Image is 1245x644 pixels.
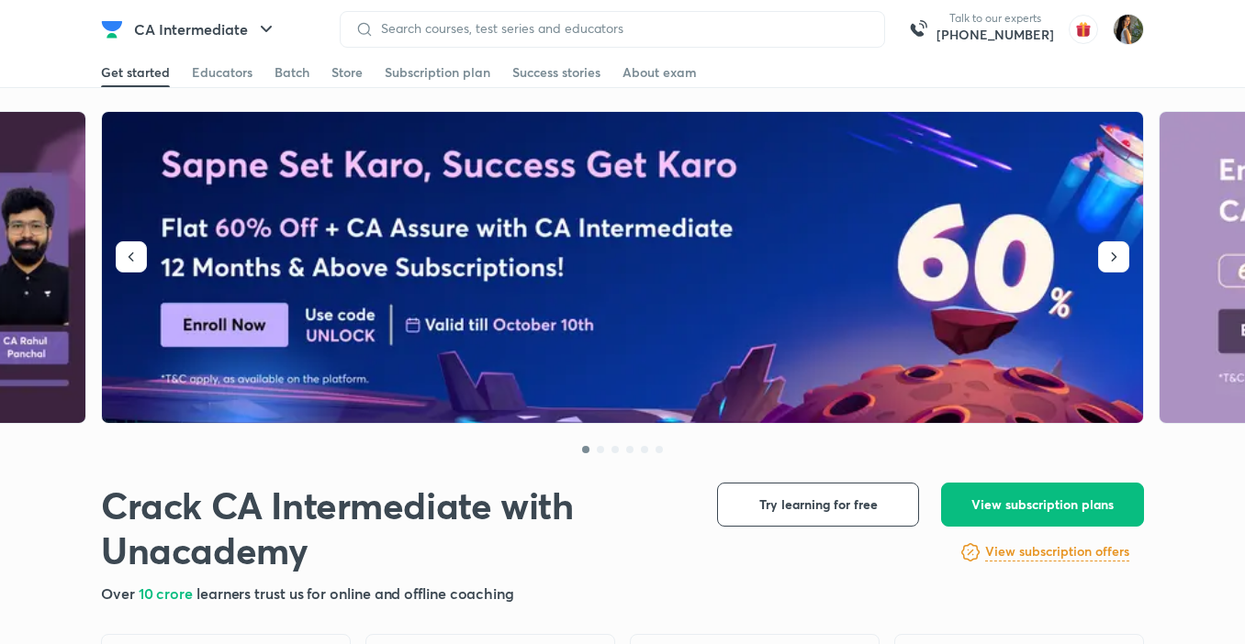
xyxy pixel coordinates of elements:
[101,63,170,82] div: Get started
[1069,15,1098,44] img: avatar
[385,63,490,82] div: Subscription plan
[192,63,252,82] div: Educators
[512,58,600,87] a: Success stories
[101,18,123,40] img: Company Logo
[985,541,1129,563] a: View subscription offers
[196,583,514,603] span: learners trust us for online and offline coaching
[331,63,363,82] div: Store
[622,58,697,87] a: About exam
[275,58,309,87] a: Batch
[971,495,1114,514] span: View subscription plans
[139,583,196,603] span: 10 crore
[101,583,139,603] span: Over
[985,542,1129,561] h6: View subscription offers
[331,58,363,87] a: Store
[717,483,919,527] button: Try learning for free
[512,63,600,82] div: Success stories
[937,11,1054,26] p: Talk to our experts
[900,11,937,48] img: call-us
[622,63,697,82] div: About exam
[123,11,288,48] button: CA Intermediate
[385,58,490,87] a: Subscription plan
[374,21,869,36] input: Search courses, test series and educators
[759,495,878,514] span: Try learning for free
[941,483,1144,527] button: View subscription plans
[275,63,309,82] div: Batch
[1113,14,1144,45] img: Bhumika
[192,58,252,87] a: Educators
[101,58,170,87] a: Get started
[101,483,688,572] h1: Crack CA Intermediate with Unacademy
[937,26,1054,44] a: [PHONE_NUMBER]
